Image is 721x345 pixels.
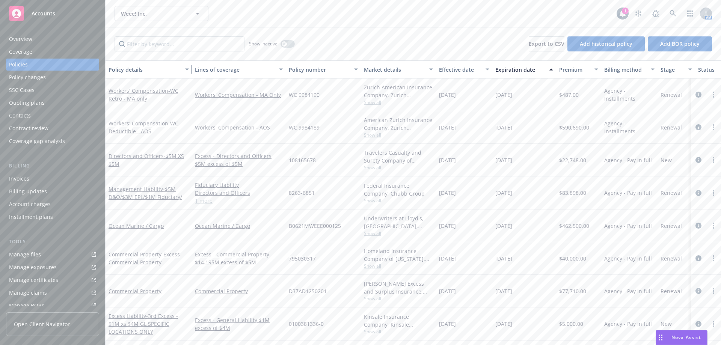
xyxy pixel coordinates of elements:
[559,124,589,131] span: $590,690.00
[195,91,283,99] a: Workers' Compensation - MA Only
[559,255,586,262] span: $40,000.00
[9,211,53,223] div: Installment plans
[439,189,456,197] span: [DATE]
[364,116,433,132] div: American Zurich Insurance Company, Zurich Insurance Group
[495,66,545,74] div: Expiration date
[289,124,320,131] span: WC 9984189
[9,185,47,197] div: Billing updates
[195,250,283,266] a: Excess - Commercial Property $14.195M excess of $5M
[604,156,652,164] span: Agency - Pay in full
[364,280,433,295] div: [PERSON_NAME] Excess and Surplus Insurance, Inc., [PERSON_NAME] Group, CRC Group
[559,287,586,295] span: $77,710.00
[6,162,99,170] div: Billing
[683,6,698,21] a: Switch app
[195,152,283,168] a: Excess - Directors and Officers $5M excess of $5M
[109,288,161,295] a: Commercial Property
[9,46,32,58] div: Coverage
[289,255,316,262] span: 795030317
[195,222,283,230] a: Ocean Marine / Cargo
[14,320,70,328] span: Open Client Navigator
[559,156,586,164] span: $22,748.00
[6,3,99,24] a: Accounts
[658,60,695,78] button: Stage
[495,91,512,99] span: [DATE]
[622,8,629,14] div: 1
[604,87,655,102] span: Agency - Installments
[439,287,456,295] span: [DATE]
[195,189,283,197] a: Directors and Officers
[439,222,456,230] span: [DATE]
[709,155,718,164] a: more
[289,222,341,230] span: B0621MWEEE000125
[289,66,350,74] div: Policy number
[495,124,512,131] span: [DATE]
[439,320,456,328] span: [DATE]
[661,255,682,262] span: Renewal
[656,330,665,345] div: Drag to move
[115,36,244,51] input: Filter by keyword...
[109,185,182,200] span: - $5M D&O/$3M EPL/$1M Fiduciary/
[529,40,564,47] span: Export to CSV
[9,274,58,286] div: Manage certificates
[495,189,512,197] span: [DATE]
[436,60,492,78] button: Effective date
[106,60,192,78] button: Policy details
[495,287,512,295] span: [DATE]
[195,287,283,295] a: Commercial Property
[364,66,425,74] div: Market details
[648,6,663,21] a: Report a Bug
[249,41,278,47] span: Show inactive
[694,221,703,230] a: circleInformation
[601,60,658,78] button: Billing method
[9,122,48,134] div: Contract review
[709,90,718,99] a: more
[289,189,315,197] span: 8263-6851
[439,91,456,99] span: [DATE]
[364,83,433,99] div: Zurich American Insurance Company, Zurich Insurance Group
[694,90,703,99] a: circleInformation
[439,66,481,74] div: Effective date
[671,334,701,340] span: Nova Assist
[6,249,99,261] a: Manage files
[289,91,320,99] span: WC 9984190
[656,330,707,345] button: Nova Assist
[364,149,433,164] div: Travelers Casualty and Surety Company of America, Travelers Insurance
[661,222,682,230] span: Renewal
[661,320,672,328] span: New
[364,164,433,171] span: Show all
[492,60,556,78] button: Expiration date
[661,91,682,99] span: Renewal
[9,198,51,210] div: Account charges
[9,97,45,109] div: Quoting plans
[109,66,181,74] div: Policy details
[115,6,208,21] button: Weee! Inc.
[661,287,682,295] span: Renewal
[289,320,324,328] span: 0100381336-0
[109,87,178,102] a: Workers' Compensation
[364,247,433,263] div: Homeland Insurance Company of [US_STATE], Intact Insurance, CRC Group
[6,261,99,273] span: Manage exposures
[109,222,164,229] a: Ocean Marine / Cargo
[439,124,456,131] span: [DATE]
[32,11,55,17] span: Accounts
[109,152,184,167] a: Directors and Officers
[709,188,718,197] a: more
[604,255,652,262] span: Agency - Pay in full
[6,46,99,58] a: Coverage
[364,328,433,335] span: Show all
[6,84,99,96] a: SSC Cases
[439,255,456,262] span: [DATE]
[661,189,682,197] span: Renewal
[6,300,99,312] a: Manage BORs
[694,123,703,132] a: circleInformation
[439,156,456,164] span: [DATE]
[9,59,28,71] div: Policies
[6,122,99,134] a: Contract review
[364,214,433,230] div: Underwriters at Lloyd's, [GEOGRAPHIC_DATA], [PERSON_NAME] of London, CRC Group
[289,287,327,295] span: D37AD1250201
[495,255,512,262] span: [DATE]
[559,320,583,328] span: $5,000.00
[559,91,579,99] span: $487.00
[364,263,433,269] span: Show all
[709,221,718,230] a: more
